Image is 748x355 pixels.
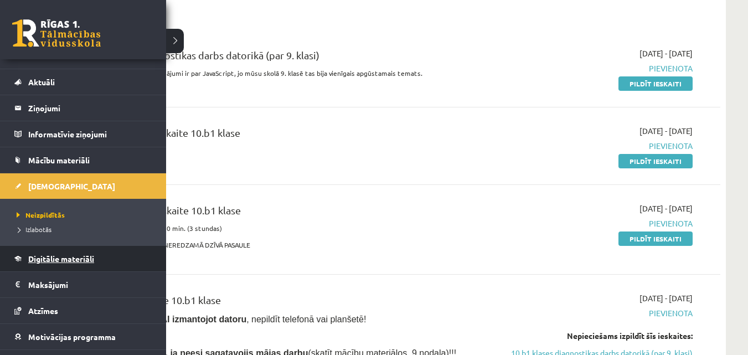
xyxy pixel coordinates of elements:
span: Atzīmes [28,306,58,316]
a: Neizpildītās [14,210,155,220]
span: Pievienota [501,307,693,319]
span: Mācību materiāli [28,155,90,165]
p: Tēma: PASAULE AP MUMS. NEREDZAMĀ DZĪVĀ PASAULE [83,240,484,250]
a: [DEMOGRAPHIC_DATA] [14,173,152,199]
span: [DEMOGRAPHIC_DATA] [28,181,115,191]
a: Aktuāli [14,69,152,95]
span: Ieskaite jāpilda , nepildīt telefonā vai planšetē! [83,315,366,324]
a: Mācību materiāli [14,147,152,173]
span: [DATE] - [DATE] [639,292,693,304]
span: Pievienota [501,140,693,152]
span: Digitālie materiāli [28,254,94,264]
p: Diagnostikas darbā visi jautājumi ir par JavaScript, jo mūsu skolā 9. klasē tas bija vienīgais ap... [83,68,484,78]
a: Ziņojumi [14,95,152,121]
a: Atzīmes [14,298,152,323]
span: [DATE] - [DATE] [639,48,693,59]
a: Digitālie materiāli [14,246,152,271]
a: Maksājumi [14,272,152,297]
a: Informatīvie ziņojumi [14,121,152,147]
div: Angļu valoda 1. ieskaite 10.b1 klase [83,125,484,146]
a: Motivācijas programma [14,324,152,349]
a: Pildīt ieskaiti [618,76,693,91]
p: Ieskaites pildīšanas laiks 180 min. (3 stundas) [83,223,484,233]
span: Izlabotās [14,225,51,234]
div: Datorika 1. ieskaite 10.b1 klase [83,292,484,313]
a: Pildīt ieskaiti [618,231,693,246]
a: Izlabotās [14,224,155,234]
a: Pildīt ieskaiti [618,154,693,168]
span: Pievienota [501,63,693,74]
legend: Maksājumi [28,272,152,297]
span: Motivācijas programma [28,332,116,342]
span: [DATE] - [DATE] [639,203,693,214]
span: Neizpildītās [14,210,65,219]
legend: Ziņojumi [28,95,152,121]
div: Dabaszinības 1. ieskaite 10.b1 klase [83,203,484,223]
span: Pievienota [501,218,693,229]
a: Rīgas 1. Tālmācības vidusskola [12,19,101,47]
div: Nepieciešams izpildīt šīs ieskaites: [501,330,693,342]
div: 10.b1 klases diagnostikas darbs datorikā (par 9. klasi) [83,48,484,68]
span: [DATE] - [DATE] [639,125,693,137]
legend: Informatīvie ziņojumi [28,121,152,147]
b: , TIKAI izmantojot datoru [142,315,246,324]
span: Aktuāli [28,77,55,87]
